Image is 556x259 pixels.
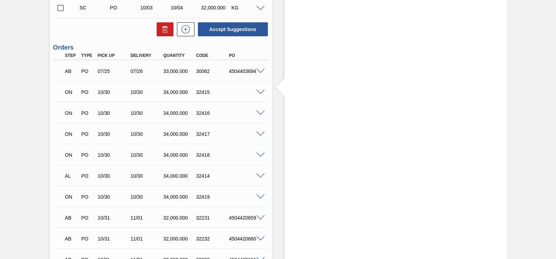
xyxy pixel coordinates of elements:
[65,68,78,74] p: AB
[96,236,132,242] div: 10/31/2025
[129,152,165,158] div: 10/30/2025
[194,68,230,74] div: 30062
[96,173,132,179] div: 10/30/2025
[96,152,132,158] div: 10/30/2025
[173,22,194,36] div: New suggestion
[79,110,96,116] div: Purchase order
[129,173,165,179] div: 10/30/2025
[96,215,132,221] div: 10/31/2025
[194,131,230,137] div: 32417
[65,131,78,137] p: ON
[194,89,230,95] div: 32415
[63,105,80,121] div: Negotiating Order
[162,236,198,242] div: 32,000.000
[65,236,78,242] p: AB
[194,53,230,58] div: Code
[194,236,230,242] div: 32232
[129,131,165,137] div: 10/30/2025
[63,126,80,142] div: Negotiating Order
[79,152,96,158] div: Purchase order
[96,89,132,95] div: 10/30/2025
[53,44,269,51] h3: Orders
[162,173,198,179] div: 34,000.000
[63,64,80,79] div: Awaiting Billing
[227,236,263,242] div: 4504420660
[169,5,202,10] div: 10/04/2025
[162,53,198,58] div: Quantity
[79,173,96,179] div: Purchase order
[227,215,263,221] div: 4504420659
[96,53,132,58] div: Pick up
[65,215,78,221] p: AB
[227,53,263,58] div: PO
[63,210,80,225] div: Awaiting Billing
[162,131,198,137] div: 34,000.000
[96,194,132,200] div: 10/30/2025
[194,194,230,200] div: 32419
[162,152,198,158] div: 34,000.000
[65,194,78,200] p: ON
[79,89,96,95] div: Purchase order
[79,215,96,221] div: Purchase order
[230,5,263,10] div: KG
[63,231,80,246] div: Awaiting Billing
[79,68,96,74] div: Purchase order
[129,89,165,95] div: 10/30/2025
[194,173,230,179] div: 32414
[162,110,198,116] div: 34,000.000
[63,84,80,100] div: Negotiating Order
[129,236,165,242] div: 11/01/2025
[96,110,132,116] div: 10/30/2025
[194,22,269,37] div: Accept Suggestions
[79,131,96,137] div: Purchase order
[79,194,96,200] div: Purchase order
[194,110,230,116] div: 32416
[194,152,230,158] div: 32418
[78,5,111,10] div: Suggestion Created
[65,89,78,95] p: ON
[96,68,132,74] div: 07/25/2025
[138,5,172,10] div: 10/03/2025
[162,215,198,221] div: 32,000.000
[227,68,263,74] div: 4504403694
[63,53,80,58] div: Step
[108,5,141,10] div: Purchase order
[162,194,198,200] div: 34,000.000
[129,194,165,200] div: 10/30/2025
[129,53,165,58] div: Delivery
[198,22,268,36] button: Accept Suggestions
[79,236,96,242] div: Purchase order
[63,168,80,184] div: Awaiting Load Composition
[129,110,165,116] div: 10/30/2025
[65,110,78,116] p: ON
[129,68,165,74] div: 07/26/2025
[199,5,233,10] div: 32,000.000
[65,173,78,179] p: AL
[162,68,198,74] div: 33,000.000
[79,53,96,58] div: Type
[63,147,80,163] div: Negotiating Order
[129,215,165,221] div: 11/01/2025
[153,22,173,36] div: Delete Suggestions
[65,152,78,158] p: ON
[63,189,80,205] div: Negotiating Order
[162,89,198,95] div: 34,000.000
[96,131,132,137] div: 10/30/2025
[194,215,230,221] div: 32231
